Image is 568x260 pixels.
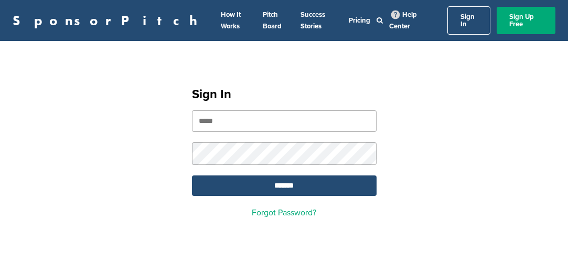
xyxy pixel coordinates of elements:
a: Pricing [349,16,370,25]
a: Sign In [447,6,491,35]
a: SponsorPitch [13,14,204,27]
a: Help Center [389,8,417,33]
h1: Sign In [192,85,377,104]
a: Success Stories [301,11,325,30]
a: Sign Up Free [497,7,555,34]
a: Pitch Board [263,11,282,30]
a: How It Works [221,11,241,30]
a: Forgot Password? [252,207,316,218]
